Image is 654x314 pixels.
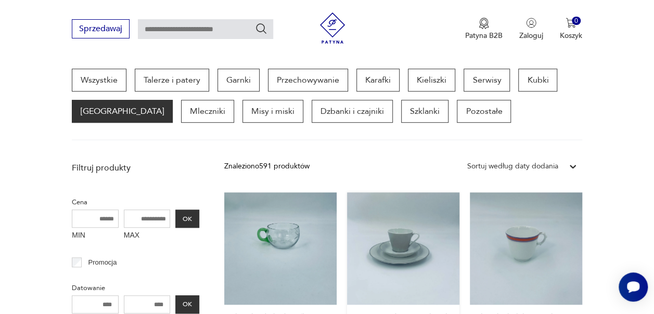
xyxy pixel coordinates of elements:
[72,197,199,208] p: Cena
[560,18,582,41] button: 0Koszyk
[526,18,536,28] img: Ikonka użytkownika
[467,161,558,172] div: Sortuj według daty dodania
[268,69,348,91] a: Przechowywanie
[72,228,119,244] label: MIN
[519,31,543,41] p: Zaloguj
[401,100,448,123] a: Szklanki
[72,69,126,91] a: Wszystkie
[88,257,117,268] p: Promocja
[72,26,130,33] a: Sprzedawaj
[518,69,557,91] a: Kubki
[72,282,199,294] p: Datowanie
[560,31,582,41] p: Koszyk
[242,100,303,123] a: Misy i miski
[72,162,199,174] p: Filtruj produkty
[572,17,581,25] div: 0
[124,228,171,244] label: MAX
[175,295,199,313] button: OK
[317,12,348,44] img: Patyna - sklep z meblami i dekoracjami vintage
[566,18,576,28] img: Ikona koszyka
[465,18,503,41] a: Ikona medaluPatyna B2B
[465,31,503,41] p: Patyna B2B
[519,18,543,41] button: Zaloguj
[312,100,393,123] a: Dzbanki i czajniki
[408,69,455,91] a: Kieliszki
[72,19,130,38] button: Sprzedawaj
[181,100,234,123] a: Mleczniki
[356,69,400,91] a: Karafki
[224,161,310,172] div: Znaleziono 591 produktów
[465,18,503,41] button: Patyna B2B
[464,69,510,91] a: Serwisy
[217,69,260,91] a: Garnki
[175,210,199,228] button: OK
[135,69,209,91] a: Talerze i patery
[457,100,511,123] a: Pozostałe
[255,22,267,35] button: Szukaj
[479,18,489,29] img: Ikona medalu
[72,100,173,123] a: [GEOGRAPHIC_DATA]
[619,272,648,302] iframe: Smartsupp widget button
